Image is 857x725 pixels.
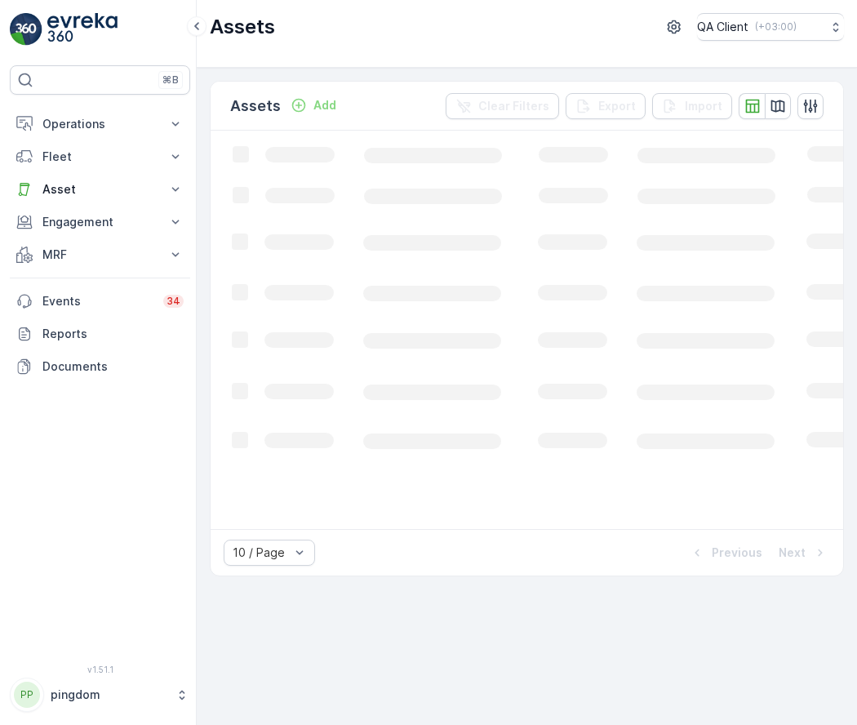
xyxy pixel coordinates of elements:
[10,285,190,318] a: Events34
[313,97,336,113] p: Add
[697,19,748,35] p: QA Client
[777,543,830,563] button: Next
[10,206,190,238] button: Engagement
[51,687,167,703] p: pingdom
[10,678,190,712] button: PPpingdom
[446,93,559,119] button: Clear Filters
[42,116,158,132] p: Operations
[10,350,190,383] a: Documents
[210,14,275,40] p: Assets
[10,108,190,140] button: Operations
[10,238,190,271] button: MRF
[47,13,118,46] img: logo_light-DOdMpM7g.png
[566,93,646,119] button: Export
[42,326,184,342] p: Reports
[284,96,343,115] button: Add
[685,98,722,114] p: Import
[14,682,40,708] div: PP
[10,140,190,173] button: Fleet
[697,13,844,41] button: QA Client(+03:00)
[478,98,549,114] p: Clear Filters
[42,358,184,375] p: Documents
[712,545,762,561] p: Previous
[167,295,180,308] p: 34
[42,214,158,230] p: Engagement
[42,247,158,263] p: MRF
[10,665,190,674] span: v 1.51.1
[230,95,281,118] p: Assets
[42,181,158,198] p: Asset
[162,73,179,87] p: ⌘B
[10,173,190,206] button: Asset
[652,93,732,119] button: Import
[779,545,806,561] p: Next
[10,13,42,46] img: logo
[10,318,190,350] a: Reports
[598,98,636,114] p: Export
[687,543,764,563] button: Previous
[42,293,153,309] p: Events
[755,20,797,33] p: ( +03:00 )
[42,149,158,165] p: Fleet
